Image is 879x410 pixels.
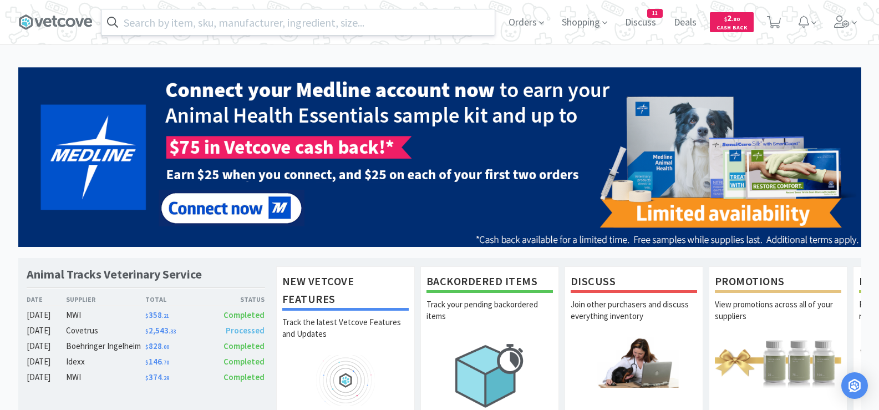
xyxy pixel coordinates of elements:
div: [DATE] [27,340,67,353]
div: MWI [66,371,145,384]
a: [DATE]MWI$374.29Completed [27,371,265,384]
p: Track the latest Vetcove Features and Updates [282,316,409,355]
span: Processed [226,325,265,336]
p: Join other purchasers and discuss everything inventory [571,298,697,337]
a: Deals [669,18,701,28]
div: Boehringer Ingelheim [66,340,145,353]
span: 828 [145,341,169,351]
div: MWI [66,308,145,322]
img: hero_discuss.png [571,337,697,388]
span: 2 [724,13,740,23]
div: Open Intercom Messenger [841,372,868,399]
a: [DATE]Covetrus$2,543.33Processed [27,324,265,337]
span: $ [724,16,727,23]
a: [DATE]Boehringer Ingelheim$828.00Completed [27,340,265,353]
span: 374 [145,372,169,382]
span: $ [145,343,149,351]
span: . 70 [162,359,169,366]
h1: Backordered Items [426,272,553,293]
span: Completed [223,356,265,367]
div: Supplier [66,294,145,305]
div: Covetrus [66,324,145,337]
span: . 21 [162,312,169,320]
span: . 80 [731,16,740,23]
div: [DATE] [27,355,67,368]
a: Discuss11 [621,18,660,28]
h1: Animal Tracks Veterinary Service [27,266,202,282]
span: $ [145,312,149,320]
img: ce6afa43f08247b5a07d73eaa7800fbd_796.png [18,67,861,247]
span: . 00 [162,343,169,351]
a: [DATE]Idexx$146.70Completed [27,355,265,368]
img: hero_promotions.png [715,337,841,388]
h1: Discuss [571,272,697,293]
img: hero_feature_roadmap.png [282,355,409,406]
div: [DATE] [27,308,67,322]
span: . 29 [162,374,169,382]
div: Idexx [66,355,145,368]
input: Search by item, sku, manufacturer, ingredient, size... [101,9,495,35]
span: . 33 [169,328,176,335]
div: Date [27,294,67,305]
a: $2.80Cash Back [710,7,754,37]
span: $ [145,374,149,382]
span: Completed [223,372,265,382]
a: [DATE]MWI$358.21Completed [27,308,265,322]
span: 2,543 [145,325,176,336]
h1: New Vetcove Features [282,272,409,311]
span: Completed [223,310,265,320]
div: [DATE] [27,324,67,337]
span: $ [145,359,149,366]
span: Completed [223,341,265,351]
span: Cash Back [717,25,747,32]
p: View promotions across all of your suppliers [715,298,841,337]
span: $ [145,328,149,335]
div: Status [205,294,265,305]
span: 146 [145,356,169,367]
span: 358 [145,310,169,320]
div: [DATE] [27,371,67,384]
h1: Promotions [715,272,841,293]
p: Track your pending backordered items [426,298,553,337]
div: Total [145,294,205,305]
span: 11 [648,9,662,17]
